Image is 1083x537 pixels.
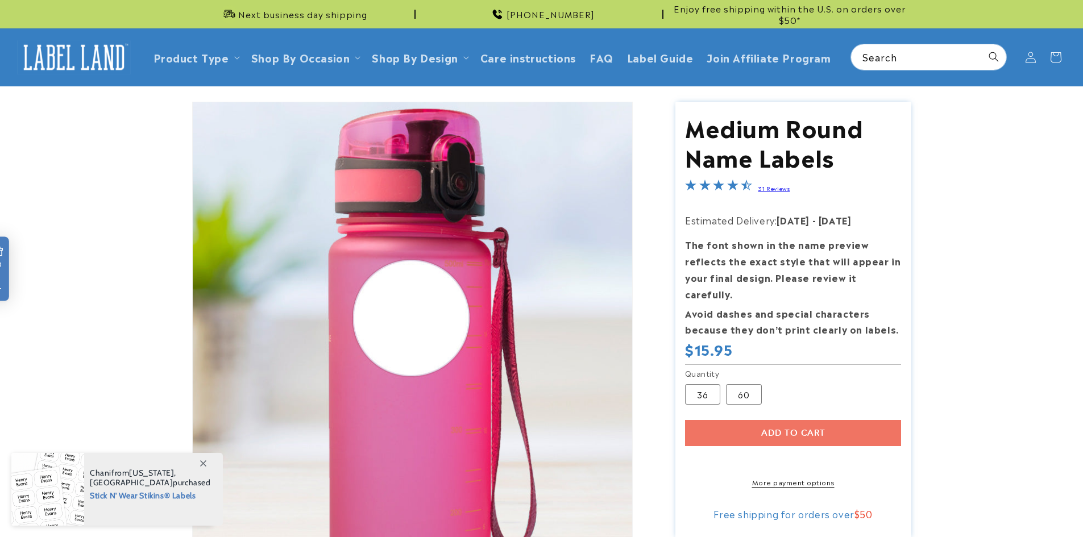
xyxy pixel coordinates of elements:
span: [PHONE_NUMBER] [507,9,595,20]
span: [GEOGRAPHIC_DATA] [90,477,173,488]
span: Chani [90,468,111,478]
button: Search [981,44,1006,69]
div: Free shipping for orders over [685,508,901,519]
a: Care instructions [474,44,583,70]
a: 31 Reviews [758,184,790,192]
legend: Quantity [685,368,720,379]
span: Shop By Occasion [251,51,350,64]
label: 36 [685,384,720,405]
span: 50 [860,507,872,521]
a: Label Guide [620,44,700,70]
strong: [DATE] [819,213,852,227]
a: Shop By Design [372,49,458,65]
strong: [DATE] [777,213,810,227]
a: Product Type [153,49,229,65]
span: Care instructions [480,51,576,64]
span: FAQ [590,51,613,64]
summary: Shop By Occasion [244,44,366,70]
span: $ [854,507,860,521]
span: $15.95 [685,340,733,358]
strong: - [812,213,816,227]
span: Join Affiliate Program [707,51,831,64]
strong: Avoid dashes and special characters because they don’t print clearly on labels. [685,306,899,336]
span: 4.4-star overall rating [685,181,752,194]
summary: Shop By Design [365,44,473,70]
span: Label Guide [627,51,694,64]
h1: Medium Round Name Labels [685,112,901,171]
span: Enjoy free shipping within the U.S. on orders over $50* [668,3,911,25]
a: Join Affiliate Program [700,44,837,70]
a: Label Land [13,35,135,79]
img: Label Land [17,40,131,75]
span: from , purchased [90,468,211,488]
p: Estimated Delivery: [685,212,901,228]
a: FAQ [583,44,620,70]
span: Next business day shipping [238,9,367,20]
span: [US_STATE] [129,468,174,478]
summary: Product Type [147,44,244,70]
strong: The font shown in the name preview reflects the exact style that will appear in your final design... [685,238,901,300]
label: 60 [726,384,762,405]
a: More payment options [685,477,901,487]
